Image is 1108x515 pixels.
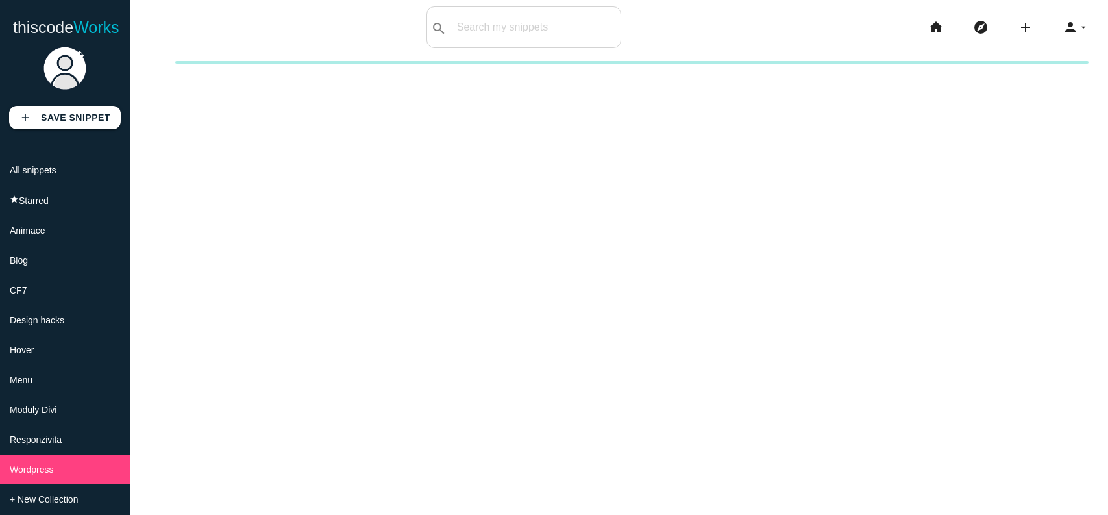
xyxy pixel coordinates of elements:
span: Responzivita [10,434,62,445]
span: Moduly Divi [10,405,56,415]
span: CF7 [10,285,27,295]
i: explore [973,6,989,48]
img: user.png [42,45,88,91]
span: All snippets [10,165,56,175]
input: Search my snippets [450,14,621,41]
b: Save Snippet [41,112,110,123]
span: Hover [10,345,34,355]
span: Blog [10,255,28,266]
span: + New Collection [10,494,78,505]
i: person [1063,6,1078,48]
i: add [19,106,31,129]
span: Works [73,18,119,36]
i: add [1018,6,1033,48]
i: arrow_drop_down [1078,6,1089,48]
a: addSave Snippet [9,106,121,129]
span: Wordpress [10,464,53,475]
span: Design hacks [10,315,64,325]
span: Animace [10,225,45,236]
span: Menu [10,375,32,385]
i: search [431,8,447,49]
span: Starred [19,195,49,206]
i: home [928,6,944,48]
a: thiscodeWorks [13,6,119,48]
i: star [10,195,19,204]
button: search [427,7,450,47]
